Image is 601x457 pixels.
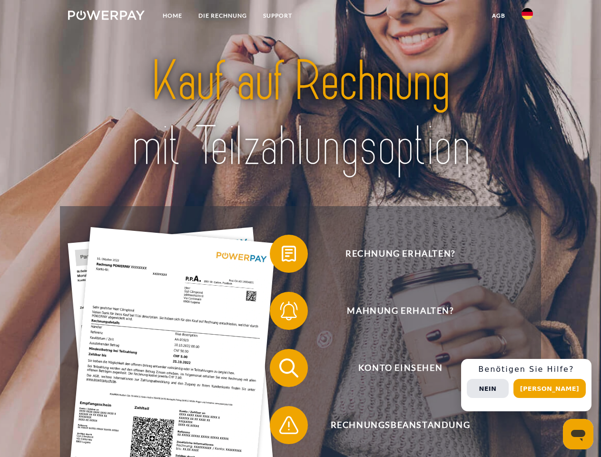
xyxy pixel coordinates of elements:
span: Mahnung erhalten? [284,292,517,330]
span: Rechnungsbeanstandung [284,406,517,444]
img: qb_search.svg [277,356,301,380]
span: Konto einsehen [284,349,517,387]
button: Mahnung erhalten? [270,292,517,330]
img: logo-powerpay-white.svg [68,10,145,20]
iframe: Schaltfläche zum Öffnen des Messaging-Fensters [563,419,593,449]
img: qb_bill.svg [277,242,301,266]
img: title-powerpay_de.svg [91,46,510,182]
span: Rechnung erhalten? [284,235,517,273]
h3: Benötigen Sie Hilfe? [467,365,586,374]
a: SUPPORT [255,7,300,24]
button: Nein [467,379,509,398]
img: qb_warning.svg [277,413,301,437]
a: DIE RECHNUNG [190,7,255,24]
img: de [522,8,533,20]
button: Rechnungsbeanstandung [270,406,517,444]
div: Schnellhilfe [461,359,591,411]
a: agb [484,7,513,24]
button: [PERSON_NAME] [513,379,586,398]
img: qb_bell.svg [277,299,301,323]
button: Rechnung erhalten? [270,235,517,273]
a: Home [155,7,190,24]
button: Konto einsehen [270,349,517,387]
